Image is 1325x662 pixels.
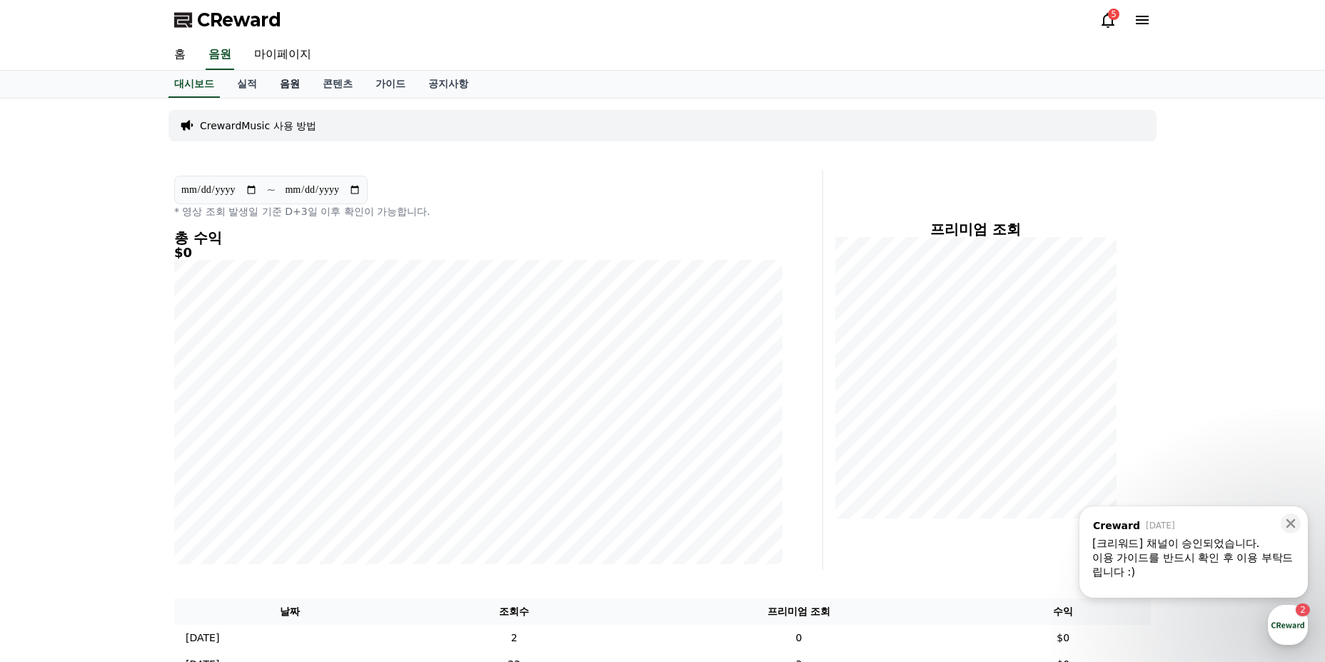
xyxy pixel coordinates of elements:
[145,452,150,463] span: 2
[975,625,1151,651] td: $0
[623,598,976,625] th: 프리미엄 조회
[975,598,1151,625] th: 수익
[406,598,623,625] th: 조회수
[226,71,268,98] a: 실적
[174,204,782,219] p: * 영상 조회 발생일 기준 D+3일 이후 확인이 가능합니다.
[45,474,54,486] span: 홈
[186,631,219,646] p: [DATE]
[4,453,94,488] a: 홈
[94,453,184,488] a: 2대화
[221,474,238,486] span: 설정
[197,9,281,31] span: CReward
[174,9,281,31] a: CReward
[364,71,417,98] a: 가이드
[131,475,148,486] span: 대화
[163,40,197,70] a: 홈
[1099,11,1117,29] a: 5
[835,221,1117,237] h4: 프리미엄 조회
[200,119,316,133] a: CrewardMusic 사용 방법
[243,40,323,70] a: 마이페이지
[174,598,406,625] th: 날짜
[417,71,480,98] a: 공지사항
[184,453,274,488] a: 설정
[268,71,311,98] a: 음원
[311,71,364,98] a: 콘텐츠
[266,181,276,199] p: ~
[174,230,782,246] h4: 총 수익
[206,40,234,70] a: 음원
[406,625,623,651] td: 2
[623,625,976,651] td: 0
[1108,9,1119,20] div: 5
[174,246,782,260] h5: $0
[168,71,220,98] a: 대시보드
